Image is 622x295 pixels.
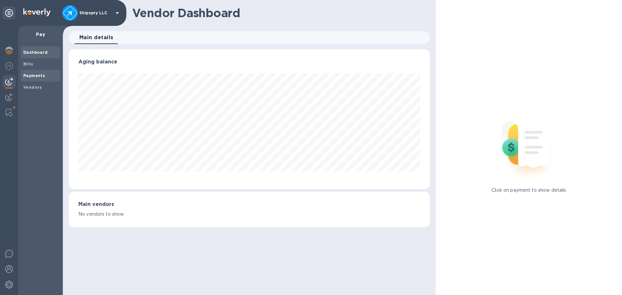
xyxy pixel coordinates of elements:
h1: Vendor Dashboard [132,6,425,20]
b: Payments [23,73,45,78]
b: Dashboard [23,50,48,55]
p: Pay [23,31,58,38]
img: Foreign exchange [5,62,13,70]
span: Main details [79,33,113,42]
img: Logo [23,8,51,16]
b: Vendors [23,85,42,90]
h3: Main vendors [78,201,420,208]
div: Unpin categories [3,6,16,19]
h3: Aging balance [78,59,420,65]
b: Bills [23,62,33,66]
p: Shipspry LLC [79,11,112,15]
p: No vendors to show [78,211,420,218]
p: Click on payment to show details [491,187,566,194]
